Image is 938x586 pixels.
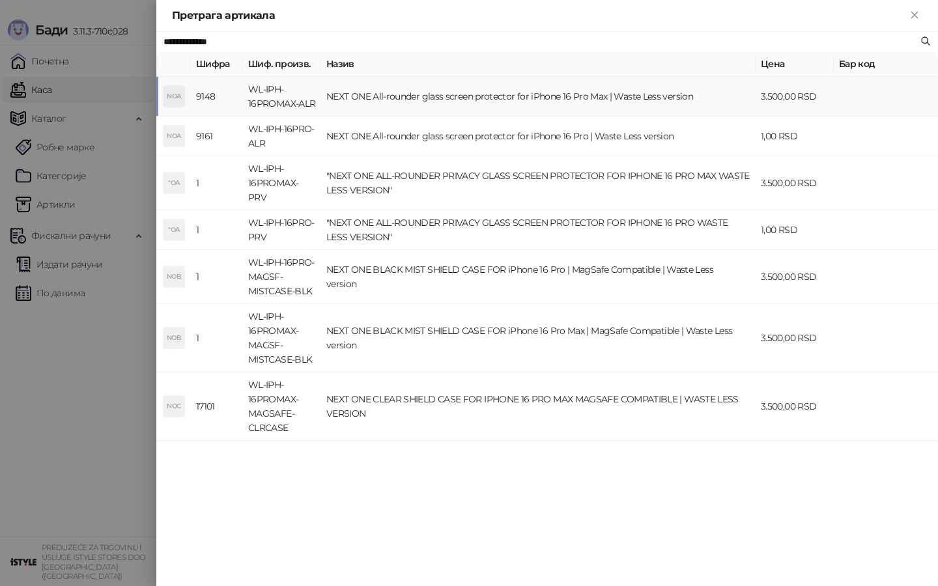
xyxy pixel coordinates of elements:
[756,250,834,304] td: 3.500,00 RSD
[163,266,184,287] div: NOB
[834,51,938,77] th: Бар код
[321,77,756,117] td: NEXT ONE All-rounder glass screen protector for iPhone 16 Pro Max | Waste Less version
[163,219,184,240] div: "OA
[243,304,321,372] td: WL-IPH-16PROMAX-MAGSF-MISTCASE-BLK
[191,51,243,77] th: Шифра
[243,77,321,117] td: WL-IPH-16PROMAX-ALR
[321,117,756,156] td: NEXT ONE All-rounder glass screen protector for iPhone 16 Pro | Waste Less version
[756,304,834,372] td: 3.500,00 RSD
[163,173,184,193] div: "OA
[321,250,756,304] td: NEXT ONE BLACK MIST SHIELD CASE FOR iPhone 16 Pro | MagSafe Compatible | Waste Less version
[756,210,834,250] td: 1,00 RSD
[243,250,321,304] td: WL-IPH-16PRO-MAGSF-MISTCASE-BLK
[243,117,321,156] td: WL-IPH-16PRO- ALR
[191,77,243,117] td: 9148
[756,117,834,156] td: 1,00 RSD
[163,126,184,146] div: NOA
[756,156,834,210] td: 3.500,00 RSD
[163,396,184,417] div: NOC
[191,304,243,372] td: 1
[321,372,756,441] td: NEXT ONE CLEAR SHIELD CASE FOR IPHONE 16 PRO MAX MAGSAFE COMPATIBLE | WASTE LESS VERSION
[321,156,756,210] td: "NEXT ONE ALL-ROUNDER PRIVACY GLASS SCREEN PROTECTOR FOR IPHONE 16 PRO MAX WASTE LESS VERSION"
[756,77,834,117] td: 3.500,00 RSD
[163,328,184,348] div: NOB
[756,372,834,441] td: 3.500,00 RSD
[191,372,243,441] td: 17101
[172,8,907,23] div: Претрага артикала
[191,156,243,210] td: 1
[321,210,756,250] td: "NEXT ONE ALL-ROUNDER PRIVACY GLASS SCREEN PROTECTOR FOR IPHONE 16 PRO WASTE LESS VERSION"
[163,86,184,107] div: NOA
[243,156,321,210] td: WL-IPH-16PROMAX-PRV
[243,51,321,77] th: Шиф. произв.
[191,117,243,156] td: 9161
[321,304,756,372] td: NEXT ONE BLACK MIST SHIELD CASE FOR iPhone 16 Pro Max | MagSafe Compatible | Waste Less version
[756,51,834,77] th: Цена
[243,372,321,441] td: WL-IPH-16PROMAX-MAGSAFE-CLRCASE
[321,51,756,77] th: Назив
[907,8,922,23] button: Close
[243,210,321,250] td: WL-IPH-16PRO-PRV
[191,250,243,304] td: 1
[191,210,243,250] td: 1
